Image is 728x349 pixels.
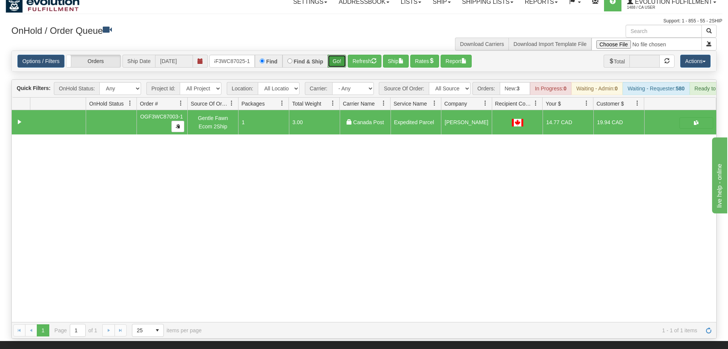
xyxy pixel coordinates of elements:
a: Your $ filter column settings [580,97,593,110]
input: Order # [209,55,255,68]
a: Customer $ filter column settings [631,97,644,110]
a: Carrier Name filter column settings [377,97,390,110]
span: Carrier Name [343,100,375,107]
span: Source Of Order [191,100,229,107]
td: 14.77 CAD [543,110,593,134]
div: Waiting - Requester: [623,82,689,95]
div: Support: 1 - 855 - 55 - 2SHIP [6,18,722,24]
div: New: [500,82,530,95]
td: [PERSON_NAME] [441,110,492,134]
button: Refresh [348,55,381,68]
span: Page sizes drop down [132,324,164,337]
span: Your $ [546,100,561,107]
span: Page of 1 [55,324,97,337]
a: Source Of Order filter column settings [225,97,238,110]
a: Download Carriers [460,41,504,47]
span: Order # [140,100,158,107]
td: 19.94 CAD [593,110,644,134]
span: Canada Post [353,119,384,125]
button: Actions [680,55,711,68]
td: Expedited Parcel [391,110,441,134]
button: Search [701,25,717,38]
span: Total Weight [292,100,321,107]
span: Location: [227,82,258,95]
a: Refresh [703,324,715,336]
label: Find & Ship [294,59,323,64]
span: OnHold Status: [54,82,99,95]
span: Company [444,100,467,107]
input: Page 1 [70,324,85,336]
div: live help - online [6,5,70,14]
strong: 0 [615,85,618,92]
span: 1 [242,119,245,125]
input: Search [626,25,702,38]
button: Copy to clipboard [171,121,184,132]
img: CA [512,119,523,126]
span: Ship Date [122,55,155,68]
span: Packages [242,100,265,107]
button: Shipping Documents [679,117,713,129]
span: OGF3WC87003-1 [140,114,183,120]
div: grid toolbar [12,80,716,98]
span: Carrier: [305,82,332,95]
span: Source Of Order: [379,82,429,95]
span: 3.00 [292,119,303,125]
iframe: chat widget [711,136,727,213]
span: Service Name [394,100,427,107]
strong: 3 [517,85,520,92]
span: Total [604,55,630,68]
a: Options / Filters [17,55,64,68]
span: 25 [137,327,147,334]
a: Download Import Template File [513,41,587,47]
span: Orders: [472,82,500,95]
label: Quick Filters: [17,84,50,92]
span: OnHold Status [89,100,124,107]
label: Orders [66,55,121,67]
a: Service Name filter column settings [428,97,441,110]
span: 1488 / CA User [627,4,684,11]
button: Ship [383,55,409,68]
button: Report [441,55,472,68]
span: Recipient Country [495,100,533,107]
a: Recipient Country filter column settings [529,97,542,110]
input: Import [591,38,702,51]
span: Customer $ [596,100,624,107]
span: select [151,324,163,336]
span: Project Id: [146,82,180,95]
button: Rates [410,55,439,68]
div: In Progress: [530,82,571,95]
span: 1 - 1 of 1 items [212,327,697,333]
a: Order # filter column settings [174,97,187,110]
div: Gentle Fawn Ecom 2Ship [191,114,235,131]
span: items per page [132,324,202,337]
strong: 0 [563,85,566,92]
a: Company filter column settings [479,97,492,110]
a: OnHold Status filter column settings [124,97,136,110]
button: Go! [328,55,346,68]
a: Packages filter column settings [276,97,289,110]
span: Page 1 [37,324,49,336]
a: Total Weight filter column settings [326,97,339,110]
label: Find [266,59,278,64]
strong: 580 [676,85,684,92]
h3: OnHold / Order Queue [11,25,358,36]
div: Waiting - Admin: [571,82,623,95]
a: Collapse [15,117,24,127]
